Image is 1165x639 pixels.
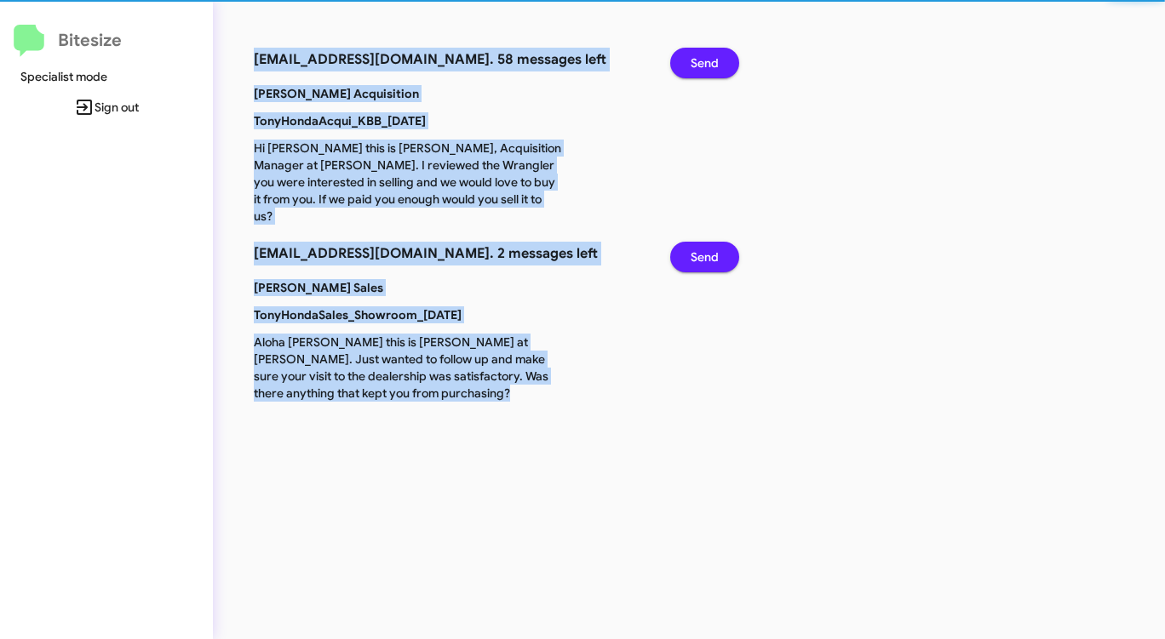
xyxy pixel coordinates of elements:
[691,242,719,272] span: Send
[254,48,645,71] h3: [EMAIL_ADDRESS][DOMAIN_NAME]. 58 messages left
[254,113,426,128] b: TonyHondaAcqui_KBB_[DATE]
[254,280,383,295] b: [PERSON_NAME] Sales
[14,92,199,123] span: Sign out
[254,86,419,101] b: [PERSON_NAME] Acquisition
[254,242,645,265] h3: [EMAIL_ADDRESS][DOMAIN_NAME]. 2 messages left
[254,307,462,322] b: TonyHondaSales_Showroom_[DATE]
[670,242,739,272] button: Send
[241,334,574,402] p: Aloha [PERSON_NAME] this is [PERSON_NAME] at [PERSON_NAME]. Just wanted to follow up and make sur...
[691,48,719,78] span: Send
[241,140,574,225] p: Hi [PERSON_NAME] this is [PERSON_NAME], Acquisition Manager at [PERSON_NAME]. I reviewed the Wran...
[670,48,739,78] button: Send
[14,25,122,57] a: Bitesize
